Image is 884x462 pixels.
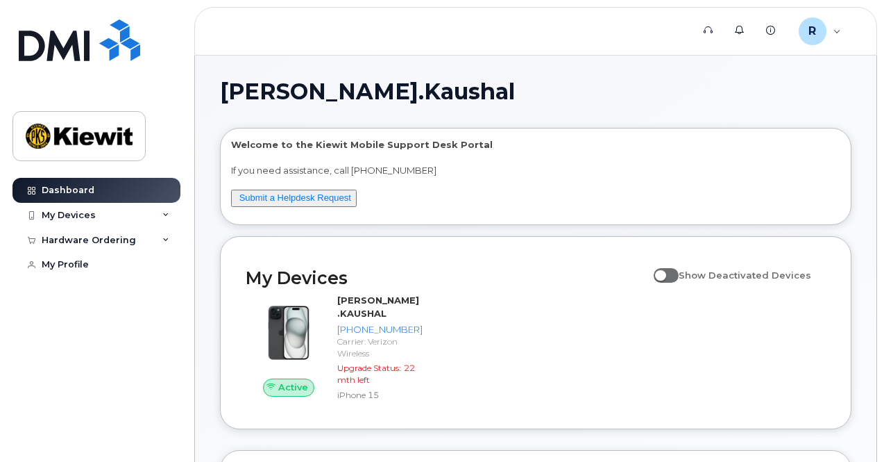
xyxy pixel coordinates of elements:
input: Show Deactivated Devices [654,262,665,273]
div: [PHONE_NUMBER] [337,323,423,336]
div: Carrier: Verizon Wireless [337,336,423,359]
a: Active[PERSON_NAME] .KAUSHAL[PHONE_NUMBER]Carrier: Verizon WirelessUpgrade Status:22 mth leftiPho... [246,294,428,403]
div: iPhone 15 [337,389,423,401]
p: Welcome to the Kiewit Mobile Support Desk Portal [231,138,840,151]
span: Active [278,381,308,394]
button: Submit a Helpdesk Request [231,190,357,207]
img: iPhone_15_Black.png [257,301,321,365]
span: 22 mth left [337,363,415,385]
h2: My Devices [246,267,647,288]
p: If you need assistance, call [PHONE_NUMBER] [231,164,840,177]
span: [PERSON_NAME].Kaushal [220,81,515,102]
span: Upgrade Status: [337,363,401,373]
a: Submit a Helpdesk Request [239,192,351,203]
strong: [PERSON_NAME] .KAUSHAL [337,295,419,319]
span: Show Deactivated Devices [679,270,811,281]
